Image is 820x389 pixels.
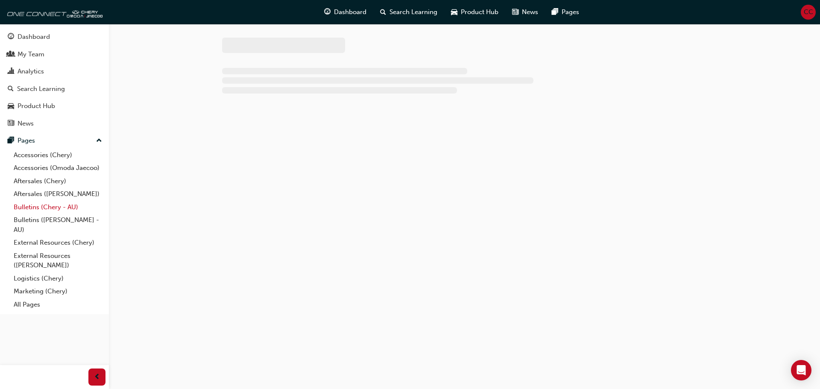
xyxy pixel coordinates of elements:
[18,32,50,42] div: Dashboard
[10,187,105,201] a: Aftersales ([PERSON_NAME])
[10,236,105,249] a: External Resources (Chery)
[96,135,102,146] span: up-icon
[10,214,105,236] a: Bulletins ([PERSON_NAME] - AU)
[18,50,44,59] div: My Team
[505,3,545,21] a: news-iconNews
[8,137,14,145] span: pages-icon
[801,5,816,20] button: CC
[389,7,437,17] span: Search Learning
[552,7,558,18] span: pages-icon
[8,68,14,76] span: chart-icon
[4,3,102,20] img: oneconnect
[10,272,105,285] a: Logistics (Chery)
[3,133,105,149] button: Pages
[10,149,105,162] a: Accessories (Chery)
[3,116,105,132] a: News
[8,120,14,128] span: news-icon
[562,7,579,17] span: Pages
[8,33,14,41] span: guage-icon
[3,64,105,79] a: Analytics
[18,67,44,76] div: Analytics
[3,98,105,114] a: Product Hub
[3,29,105,45] a: Dashboard
[18,119,34,129] div: News
[8,102,14,110] span: car-icon
[373,3,444,21] a: search-iconSearch Learning
[804,7,813,17] span: CC
[8,51,14,58] span: people-icon
[334,7,366,17] span: Dashboard
[791,360,811,380] div: Open Intercom Messenger
[18,101,55,111] div: Product Hub
[451,7,457,18] span: car-icon
[324,7,331,18] span: guage-icon
[8,85,14,93] span: search-icon
[3,47,105,62] a: My Team
[545,3,586,21] a: pages-iconPages
[317,3,373,21] a: guage-iconDashboard
[18,136,35,146] div: Pages
[10,161,105,175] a: Accessories (Omoda Jaecoo)
[10,175,105,188] a: Aftersales (Chery)
[522,7,538,17] span: News
[10,285,105,298] a: Marketing (Chery)
[10,201,105,214] a: Bulletins (Chery - AU)
[17,84,65,94] div: Search Learning
[444,3,505,21] a: car-iconProduct Hub
[10,249,105,272] a: External Resources ([PERSON_NAME])
[512,7,518,18] span: news-icon
[3,81,105,97] a: Search Learning
[380,7,386,18] span: search-icon
[461,7,498,17] span: Product Hub
[10,298,105,311] a: All Pages
[3,27,105,133] button: DashboardMy TeamAnalyticsSearch LearningProduct HubNews
[94,372,100,383] span: prev-icon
